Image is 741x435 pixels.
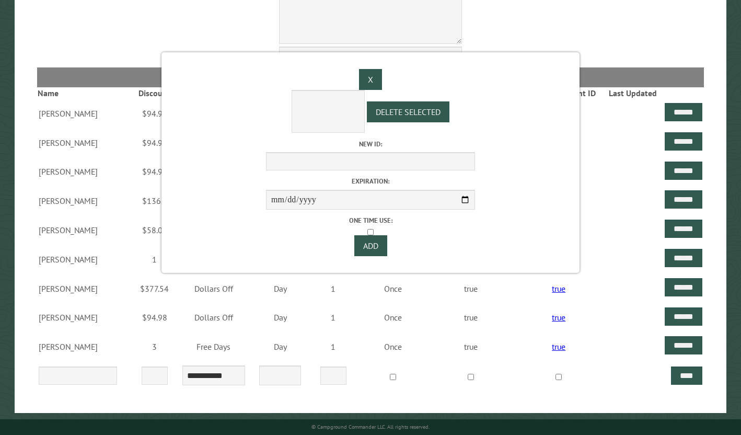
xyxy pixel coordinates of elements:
[174,274,253,303] td: Dollars Off
[514,274,604,303] td: true
[354,235,387,256] span: Add
[514,332,604,361] td: true
[514,303,604,333] td: true
[135,332,174,361] td: 3
[604,87,662,99] th: Last Updated
[37,332,135,361] td: [PERSON_NAME]
[37,67,704,87] h2: Discounts
[427,303,514,333] td: true
[135,186,174,215] td: $136.1
[37,274,135,303] td: [PERSON_NAME]
[427,332,514,361] td: true
[253,303,307,333] td: Day
[367,101,449,122] span: Delete selected
[359,69,382,90] div: X
[37,215,135,245] td: [PERSON_NAME]
[37,157,135,187] td: [PERSON_NAME]
[135,274,174,303] td: $377.54
[253,332,307,361] td: Day
[307,332,359,361] td: 1
[253,274,307,303] td: Day
[184,176,558,186] label: Expiration:
[359,274,427,303] td: Once
[184,139,558,149] label: New ID:
[359,303,427,333] td: Once
[37,99,135,128] td: [PERSON_NAME]
[37,128,135,157] td: [PERSON_NAME]
[135,87,174,99] th: Discount
[307,303,359,333] td: 1
[184,215,558,225] label: One time use:
[174,332,253,361] td: Free Days
[37,186,135,215] td: [PERSON_NAME]
[135,245,174,274] td: 1
[135,99,174,128] td: $94.95
[37,87,135,99] th: Name
[135,157,174,187] td: $94.95
[135,128,174,157] td: $94.95
[427,274,514,303] td: true
[37,303,135,333] td: [PERSON_NAME]
[359,332,427,361] td: Once
[37,245,135,274] td: [PERSON_NAME]
[174,303,253,333] td: Dollars Off
[311,423,430,430] small: © Campground Commander LLC. All rights reserved.
[307,274,359,303] td: 1
[135,215,174,245] td: $58.03
[135,303,174,333] td: $94.98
